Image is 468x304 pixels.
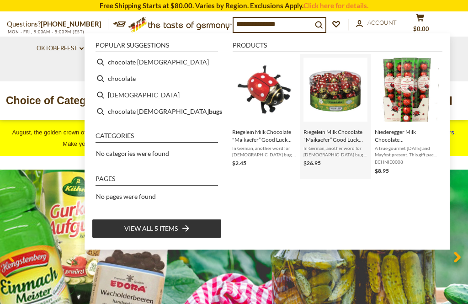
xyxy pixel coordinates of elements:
[229,54,300,179] li: Riegelein Milk Chocolate "Maikaefer” Good Luck Beetle, large, 30g
[232,58,296,176] a: Riegelein Milk Chocolate Good Luck Beetle LargeRiegelein Milk Chocolate "Maikaefer” Good Luck Bee...
[124,224,178,234] span: View all 5 items
[303,145,367,158] span: In German, another word for [DEMOGRAPHIC_DATA] bug is "Glückskäfer" (good luck beetle), a symbol ...
[300,54,371,179] li: Riegelein Milk Chocolate "Maikaefer” Good Luck Beetles in Drum, 45ct, 9.9 oz
[209,106,222,117] b: bugs
[96,176,218,186] li: Pages
[92,87,222,103] li: lady
[232,128,296,144] span: Riegelein Milk Chocolate "Maikaefer” Good Luck Beetle, large, 30g
[92,103,222,120] li: chocolate lady bugs
[96,192,156,200] span: No pages were found
[12,129,456,147] span: August, the golden crown of summer! Enjoy your ice cream on a sun-drenched afternoon with unique ...
[375,145,439,158] span: A true gourmet [DATE] and Mayfest present. This gift pack with 8 premium, solid milk chocolate [D...
[413,25,429,32] span: $0.00
[85,33,450,250] div: Instant Search Results
[37,43,84,53] a: Oktoberfest
[375,128,439,144] span: Niederegger Milk Chocolate [DEMOGRAPHIC_DATA] Bugs 1.8 oz
[7,29,85,34] span: MON - FRI, 9:00AM - 5:00PM (EST)
[232,160,246,166] span: $2.45
[233,42,442,52] li: Products
[92,219,222,238] li: View all 5 items
[367,19,397,26] span: Account
[7,18,108,30] p: Questions?
[303,58,367,122] img: Riegelein Milk Chocolate Good Luck Beetles in Drum
[41,20,101,28] a: [PHONE_NUMBER]
[303,58,367,176] a: Riegelein Milk Chocolate Good Luck Beetles in DrumRiegelein Milk Chocolate "Maikaefer” Good Luck ...
[375,167,389,174] span: $8.95
[96,149,169,157] span: No categories were found
[371,54,442,179] li: Niederegger Milk Chocolate Lady Bugs 1.8 oz
[96,42,218,52] li: Popular suggestions
[92,70,222,87] li: chocolate
[406,13,434,36] button: $0.00
[375,58,439,176] a: Niederegger Milk Chocolate [DEMOGRAPHIC_DATA] Bugs 1.8 ozA true gourmet [DATE] and Mayfest presen...
[356,18,397,28] a: Account
[232,145,296,158] span: In German, another word for [DEMOGRAPHIC_DATA] bug is "Glückskäfer" (good luck beetle), a symbol ...
[303,160,321,166] span: $26.95
[232,58,296,122] img: Riegelein Milk Chocolate Good Luck Beetle Large
[303,1,368,10] a: Click here for details.
[96,133,218,143] li: Categories
[303,128,367,144] span: Riegelein Milk Chocolate "Maikaefer” Good Luck Beetles in Drum, 45ct, 9.9 oz
[375,159,439,165] span: ECHNIE0008
[92,54,222,70] li: chocolate lady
